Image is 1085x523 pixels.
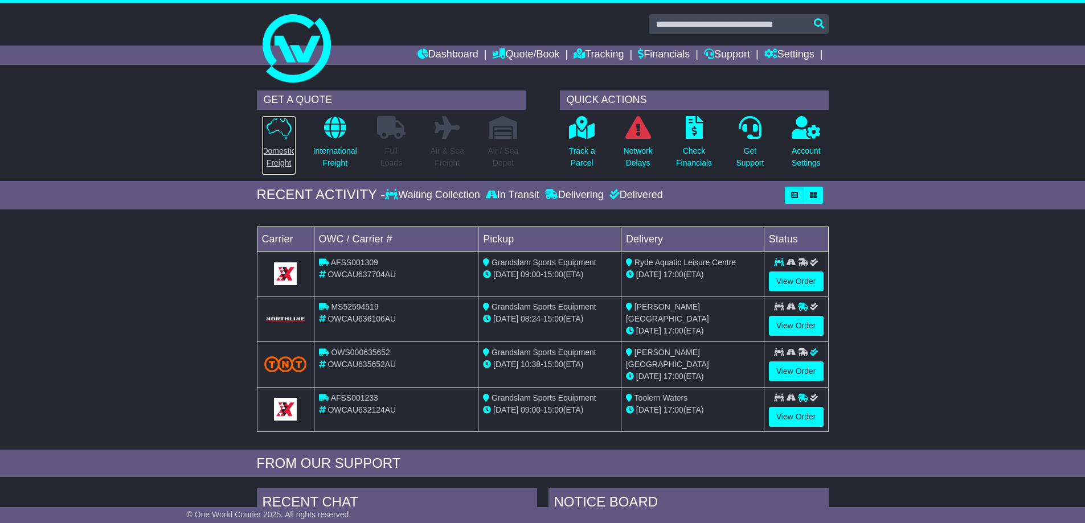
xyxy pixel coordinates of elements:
[792,145,821,169] p: Account Settings
[543,314,563,323] span: 15:00
[327,405,396,414] span: OWCAU632124AU
[675,116,713,175] a: CheckFinancials
[492,258,596,267] span: Grandslam Sports Equipment
[769,271,824,291] a: View Order
[704,46,750,65] a: Support
[483,189,542,201] div: In Transit
[548,488,829,519] div: NOTICE BOARD
[574,46,624,65] a: Tracking
[257,90,526,110] div: GET A QUOTE
[331,302,378,311] span: MS52594519
[257,187,386,203] div: RECENT ACTIVITY -
[626,325,759,337] div: (ETA)
[274,398,297,421] img: GetCarrierServiceLogo
[521,314,541,323] span: 08:24
[488,145,519,169] p: Air / Sea Depot
[261,116,296,175] a: DomesticFreight
[331,348,390,357] span: OWS000635652
[492,393,596,402] span: Grandslam Sports Equipment
[543,360,563,369] span: 15:00
[542,189,607,201] div: Delivering
[492,302,596,311] span: Grandslam Sports Equipment
[764,227,828,252] td: Status
[568,116,596,175] a: Track aParcel
[483,269,616,281] div: - (ETA)
[521,270,541,279] span: 09:00
[791,116,821,175] a: AccountSettings
[607,189,663,201] div: Delivered
[327,270,396,279] span: OWCAU637704AU
[327,314,396,323] span: OWCAU636106AU
[331,393,378,402] span: AFSS001233
[543,405,563,414] span: 15:00
[257,455,829,472] div: FROM OUR SUPPORT
[634,393,688,402] span: Toolern Waters
[636,405,661,414] span: [DATE]
[769,316,824,336] a: View Order
[483,313,616,325] div: - (ETA)
[626,404,759,416] div: (ETA)
[664,270,683,279] span: 17:00
[314,227,478,252] td: OWC / Carrier #
[769,407,824,427] a: View Order
[569,145,595,169] p: Track a Parcel
[493,405,518,414] span: [DATE]
[560,90,829,110] div: QUICK ACTIONS
[621,227,764,252] td: Delivery
[377,145,406,169] p: Full Loads
[327,360,396,369] span: OWCAU635652AU
[521,360,541,369] span: 10:38
[493,314,518,323] span: [DATE]
[626,348,709,369] span: [PERSON_NAME][GEOGRAPHIC_DATA]
[735,116,764,175] a: GetSupport
[264,356,307,372] img: TNT_Domestic.png
[664,372,683,381] span: 17:00
[493,270,518,279] span: [DATE]
[636,372,661,381] span: [DATE]
[385,189,482,201] div: Waiting Collection
[676,145,712,169] p: Check Financials
[736,145,764,169] p: Get Support
[313,116,358,175] a: InternationalFreight
[623,145,652,169] p: Network Delays
[623,116,653,175] a: NetworkDelays
[543,270,563,279] span: 15:00
[769,361,824,381] a: View Order
[264,316,307,323] img: GetCarrierServiceLogo
[636,326,661,335] span: [DATE]
[313,145,357,169] p: International Freight
[257,488,537,519] div: RECENT CHAT
[492,348,596,357] span: Grandslam Sports Equipment
[634,258,736,267] span: Ryde Aquatic Leisure Centre
[626,302,709,323] span: [PERSON_NAME][GEOGRAPHIC_DATA]
[764,46,814,65] a: Settings
[483,359,616,370] div: - (ETA)
[417,46,478,65] a: Dashboard
[638,46,690,65] a: Financials
[521,405,541,414] span: 09:00
[626,370,759,382] div: (ETA)
[257,227,314,252] td: Carrier
[478,227,621,252] td: Pickup
[274,262,297,285] img: GetCarrierServiceLogo
[636,270,661,279] span: [DATE]
[431,145,464,169] p: Air & Sea Freight
[187,510,351,519] span: © One World Courier 2025. All rights reserved.
[664,326,683,335] span: 17:00
[626,269,759,281] div: (ETA)
[262,145,295,169] p: Domestic Freight
[493,360,518,369] span: [DATE]
[664,405,683,414] span: 17:00
[483,404,616,416] div: - (ETA)
[492,46,559,65] a: Quote/Book
[331,258,378,267] span: AFSS001309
